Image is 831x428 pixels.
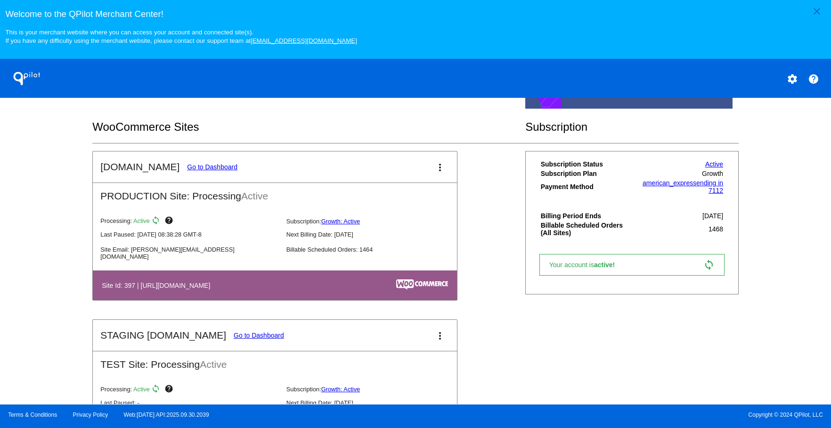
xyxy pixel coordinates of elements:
[702,170,723,177] span: Growth
[286,386,464,393] p: Subscription:
[102,282,215,289] h4: Site Id: 397 | [URL][DOMAIN_NAME]
[5,29,357,44] small: This is your merchant website where you can access your account and connected site(s). If you hav...
[321,218,360,225] a: Growth: Active
[540,212,632,220] th: Billing Period Ends
[164,216,176,227] mat-icon: help
[200,359,227,370] span: Active
[286,218,464,225] p: Subscription:
[525,120,739,134] h2: Subscription
[5,9,825,19] h3: Welcome to the QPilot Merchant Center!
[92,120,525,134] h2: WooCommerce Sites
[540,221,632,237] th: Billable Scheduled Orders (All Sites)
[151,216,163,227] mat-icon: sync
[808,73,819,85] mat-icon: help
[709,225,723,233] span: 1468
[8,412,57,418] a: Terms & Conditions
[787,73,798,85] mat-icon: settings
[540,169,632,178] th: Subscription Plan
[251,37,357,44] a: [EMAIL_ADDRESS][DOMAIN_NAME]
[705,160,723,168] a: Active
[100,161,179,173] h2: [DOMAIN_NAME]
[234,332,284,339] a: Go to Dashboard
[434,162,446,173] mat-icon: more_vert
[133,386,150,393] span: Active
[286,231,464,238] p: Next Billing Date: [DATE]
[643,179,723,194] a: american_expressending in 7112
[93,183,457,202] h2: PRODUCTION Site: Processing
[549,261,625,269] span: Your account is
[8,69,46,88] h1: QPilot
[539,254,725,276] a: Your account isactive! sync
[321,386,360,393] a: Growth: Active
[540,160,632,168] th: Subscription Status
[100,399,278,406] p: Last Paused: -
[93,351,457,370] h2: TEST Site: Processing
[187,163,237,171] a: Go to Dashboard
[100,231,278,238] p: Last Paused: [DATE] 08:38:28 GMT-8
[703,259,715,270] mat-icon: sync
[286,246,464,253] p: Billable Scheduled Orders: 1464
[73,412,108,418] a: Privacy Policy
[424,412,823,418] span: Copyright © 2024 QPilot, LLC
[540,179,632,195] th: Payment Method
[100,330,226,341] h2: STAGING [DOMAIN_NAME]
[434,330,446,341] mat-icon: more_vert
[241,190,268,201] span: Active
[133,218,150,225] span: Active
[151,384,163,396] mat-icon: sync
[643,179,696,187] span: american_express
[702,212,723,220] span: [DATE]
[396,279,448,290] img: c53aa0e5-ae75-48aa-9bee-956650975ee5
[594,261,619,269] span: active!
[100,246,278,260] p: Site Email: [PERSON_NAME][EMAIL_ADDRESS][DOMAIN_NAME]
[811,6,823,17] mat-icon: close
[286,399,464,406] p: Next Billing Date: [DATE]
[100,216,278,227] p: Processing:
[164,384,176,396] mat-icon: help
[124,412,209,418] a: Web:[DATE] API:2025.09.30.2039
[100,384,278,396] p: Processing:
